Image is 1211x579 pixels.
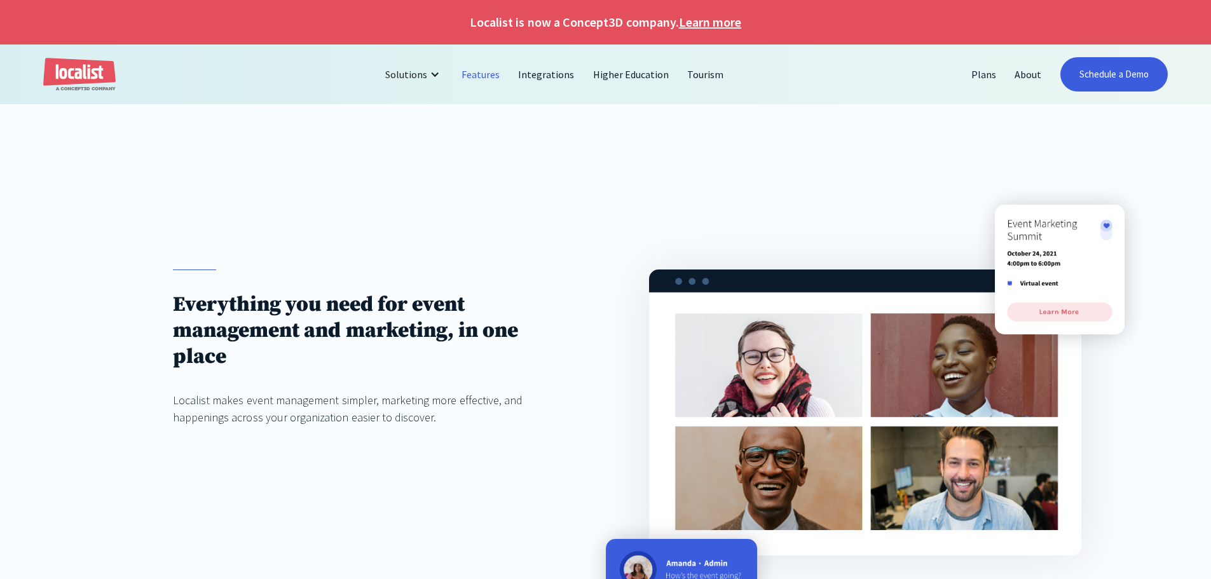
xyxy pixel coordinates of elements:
a: home [43,58,116,92]
a: Learn more [679,13,741,32]
div: Solutions [376,59,453,90]
a: About [1006,59,1051,90]
a: Features [453,59,509,90]
a: Integrations [509,59,584,90]
a: Plans [962,59,1006,90]
a: Higher Education [584,59,679,90]
a: Tourism [678,59,733,90]
h1: Everything you need for event management and marketing, in one place [173,292,562,370]
div: Localist makes event management simpler, marketing more effective, and happenings across your org... [173,392,562,426]
div: Solutions [385,67,427,82]
a: Schedule a Demo [1060,57,1168,92]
